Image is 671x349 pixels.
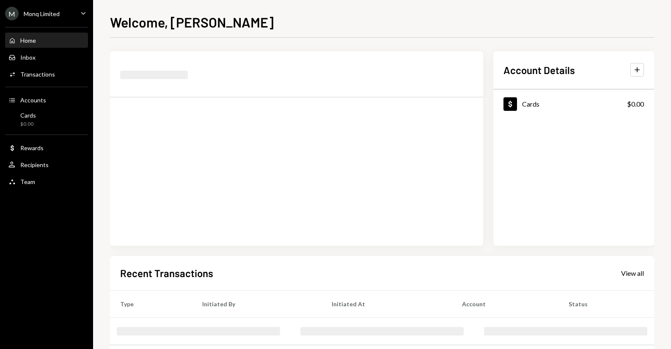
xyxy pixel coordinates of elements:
div: Accounts [20,96,46,104]
th: Account [452,290,558,317]
h2: Recent Transactions [120,266,213,280]
div: Team [20,178,35,185]
a: Accounts [5,92,88,107]
a: Transactions [5,66,88,82]
a: Cards$0.00 [493,90,654,118]
div: Recipients [20,161,49,168]
a: Team [5,174,88,189]
th: Initiated By [192,290,322,317]
a: Rewards [5,140,88,155]
a: View all [621,268,644,278]
div: M [5,7,19,20]
div: Cards [20,112,36,119]
a: Cards$0.00 [5,109,88,129]
div: $0.00 [627,99,644,109]
div: Transactions [20,71,55,78]
div: Inbox [20,54,36,61]
div: Home [20,37,36,44]
a: Inbox [5,49,88,65]
a: Recipients [5,157,88,172]
a: Home [5,33,88,48]
th: Type [110,290,192,317]
h2: Account Details [503,63,575,77]
h1: Welcome, [PERSON_NAME] [110,14,274,30]
div: $0.00 [20,121,36,128]
div: Cards [522,100,539,108]
div: Monq Limited [24,10,60,17]
div: Rewards [20,144,44,151]
div: View all [621,269,644,278]
th: Initiated At [322,290,452,317]
th: Status [558,290,654,317]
